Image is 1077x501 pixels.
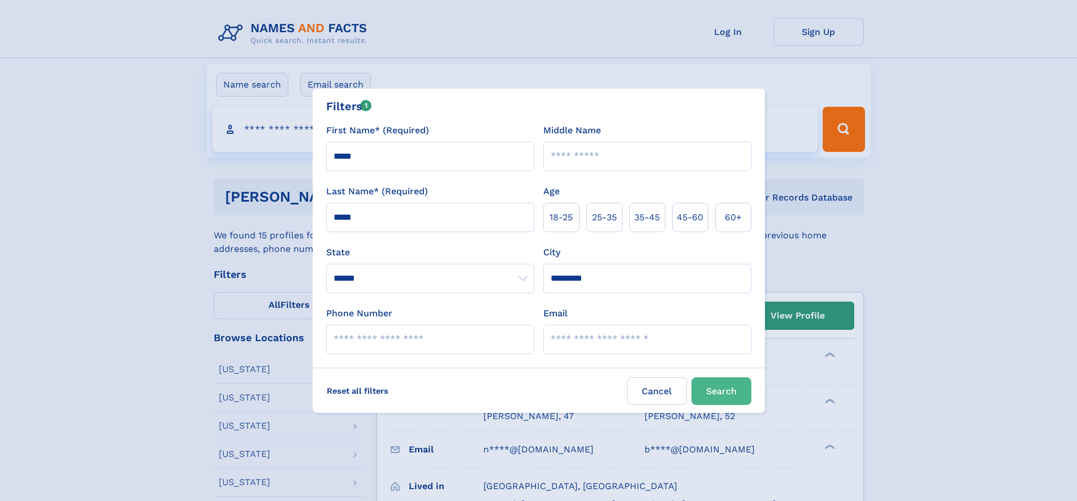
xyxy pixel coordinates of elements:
[543,124,601,137] label: Middle Name
[691,377,751,405] button: Search
[634,211,660,224] span: 35‑45
[326,185,428,198] label: Last Name* (Required)
[627,377,687,405] label: Cancel
[326,98,372,115] div: Filters
[326,124,429,137] label: First Name* (Required)
[592,211,617,224] span: 25‑35
[543,307,568,320] label: Email
[319,377,396,404] label: Reset all filters
[326,307,392,320] label: Phone Number
[550,211,573,224] span: 18‑25
[543,185,560,198] label: Age
[326,246,534,259] label: State
[543,246,560,259] label: City
[725,211,742,224] span: 60+
[677,211,703,224] span: 45‑60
